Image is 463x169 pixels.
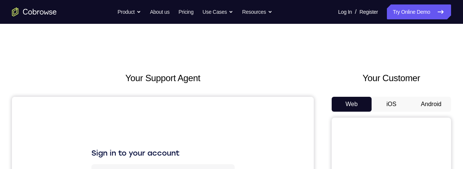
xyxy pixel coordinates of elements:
button: Resources [242,4,272,19]
a: Go to the home page [12,7,57,16]
h1: Sign in to your account [79,51,223,61]
button: Sign in with Google [79,118,223,133]
button: Sign in with GitHub [79,136,223,151]
button: Sign in with Intercom [79,154,223,169]
button: iOS [372,97,412,112]
p: or [147,106,155,112]
div: Sign in with Intercom [129,157,185,165]
a: Try Online Demo [387,4,451,19]
a: Log In [338,4,352,19]
div: Sign in with Google [132,122,182,129]
h2: Your Support Agent [12,71,314,85]
a: About us [150,4,169,19]
button: Web [332,97,372,112]
button: Product [118,4,141,19]
a: Pricing [178,4,193,19]
h2: Your Customer [332,71,451,85]
a: Register [360,4,378,19]
input: Enter your email [84,71,218,79]
div: Sign in with GitHub [132,140,182,147]
span: / [355,7,356,16]
button: Use Cases [203,4,233,19]
button: Android [411,97,451,112]
button: Sign in [79,85,223,100]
